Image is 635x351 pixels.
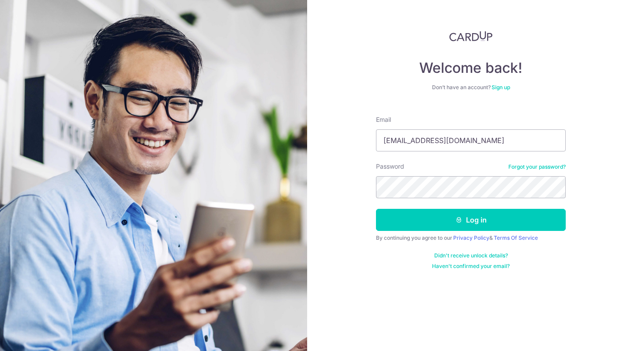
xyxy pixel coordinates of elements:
[376,129,566,151] input: Enter your Email
[494,234,538,241] a: Terms Of Service
[376,162,404,171] label: Password
[432,263,510,270] a: Haven't confirmed your email?
[376,115,391,124] label: Email
[492,84,510,91] a: Sign up
[376,59,566,77] h4: Welcome back!
[376,209,566,231] button: Log in
[376,234,566,242] div: By continuing you agree to our &
[449,31,492,42] img: CardUp Logo
[453,234,489,241] a: Privacy Policy
[434,252,508,259] a: Didn't receive unlock details?
[376,84,566,91] div: Don’t have an account?
[508,163,566,170] a: Forgot your password?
